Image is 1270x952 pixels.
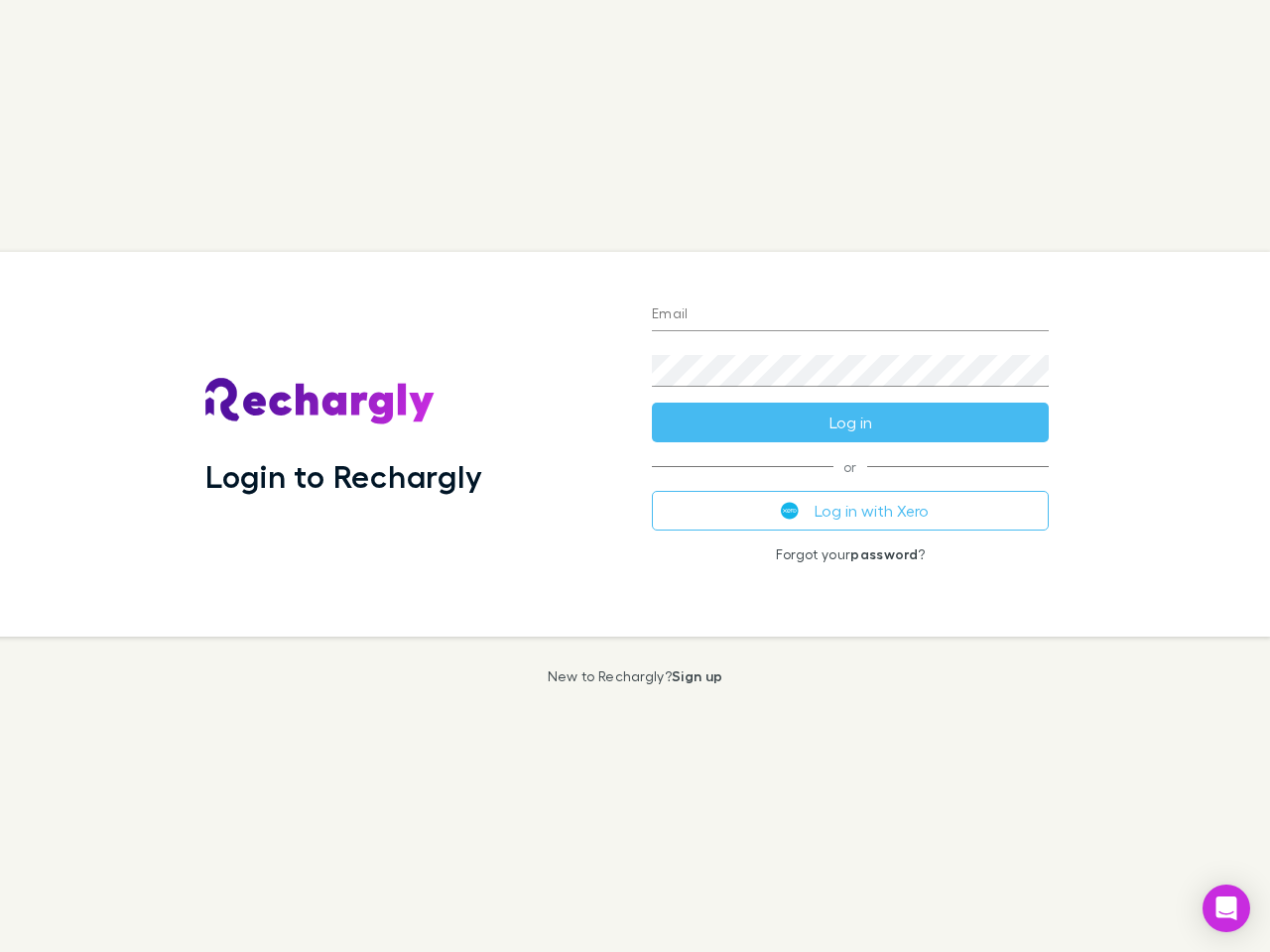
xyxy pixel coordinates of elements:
p: New to Rechargly? [548,668,723,684]
button: Log in with Xero [652,491,1049,531]
p: Forgot your ? [652,546,1049,562]
a: Sign up [672,667,722,684]
a: password [850,545,918,562]
img: Xero's logo [781,502,799,520]
button: Log in [652,403,1049,442]
div: Open Intercom Messenger [1203,885,1250,932]
img: Rechargly's Logo [205,378,436,425]
h1: Login to Rechargly [205,457,482,495]
span: or [652,466,1049,467]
